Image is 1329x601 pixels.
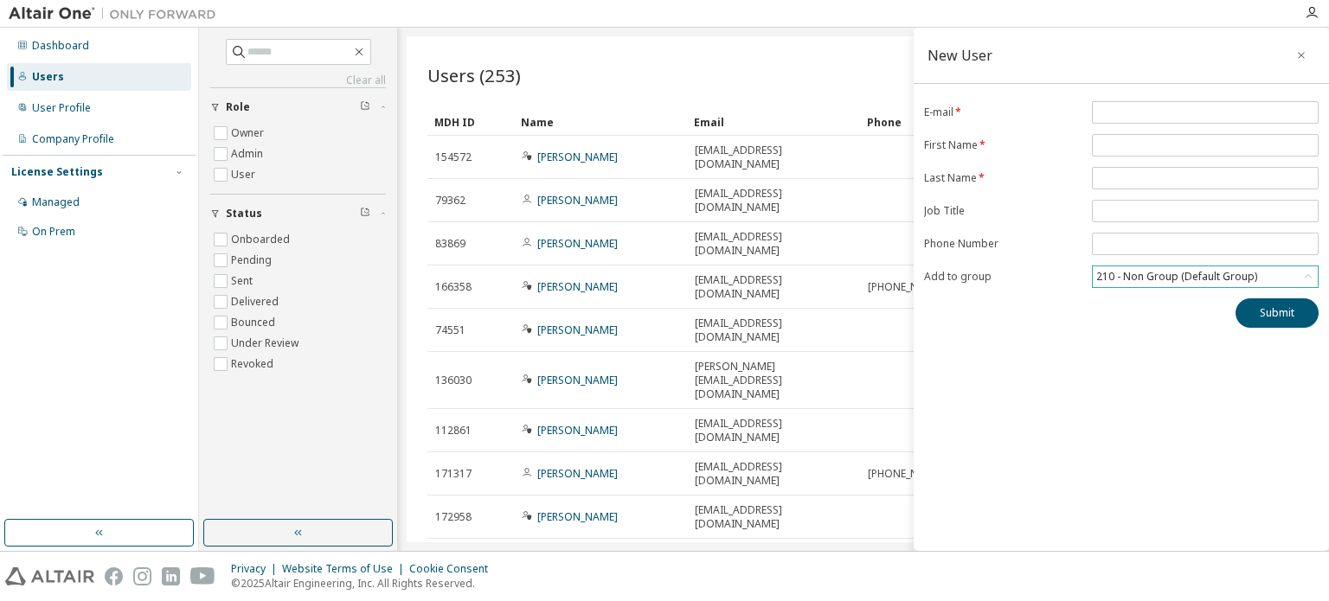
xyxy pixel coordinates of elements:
[435,424,472,438] span: 112861
[231,354,277,374] label: Revoked
[521,108,680,136] div: Name
[868,467,957,481] span: [PHONE_NUMBER]
[105,567,123,585] img: facebook.svg
[537,509,618,524] a: [PERSON_NAME]
[537,466,618,481] a: [PERSON_NAME]
[435,194,465,208] span: 79362
[162,567,180,585] img: linkedin.svg
[695,316,852,344] span: [EMAIL_ADDRESS][DOMAIN_NAME]
[695,503,852,531] span: [EMAIL_ADDRESS][DOMAIN_NAME]
[924,171,1082,185] label: Last Name
[435,467,472,481] span: 171317
[427,63,521,87] span: Users (253)
[226,207,262,221] span: Status
[210,195,386,233] button: Status
[537,236,618,251] a: [PERSON_NAME]
[231,164,259,185] label: User
[9,5,225,22] img: Altair One
[11,165,103,179] div: License Settings
[434,108,507,136] div: MDH ID
[435,374,472,387] span: 136030
[231,291,282,312] label: Delivered
[695,144,852,171] span: [EMAIL_ADDRESS][DOMAIN_NAME]
[1093,266,1318,287] div: 210 - Non Group (Default Group)
[210,88,386,126] button: Role
[231,576,498,591] p: © 2025 Altair Engineering, Inc. All Rights Reserved.
[695,460,852,488] span: [EMAIL_ADDRESS][DOMAIN_NAME]
[32,70,64,84] div: Users
[537,323,618,337] a: [PERSON_NAME]
[867,108,1026,136] div: Phone
[231,250,275,271] label: Pending
[360,100,370,114] span: Clear filter
[231,144,266,164] label: Admin
[133,567,151,585] img: instagram.svg
[924,237,1082,251] label: Phone Number
[695,273,852,301] span: [EMAIL_ADDRESS][DOMAIN_NAME]
[231,229,293,250] label: Onboarded
[924,138,1082,152] label: First Name
[537,193,618,208] a: [PERSON_NAME]
[537,423,618,438] a: [PERSON_NAME]
[1236,298,1319,328] button: Submit
[226,100,250,114] span: Role
[282,562,409,576] div: Website Terms of Use
[409,562,498,576] div: Cookie Consent
[928,48,992,62] div: New User
[360,207,370,221] span: Clear filter
[695,230,852,258] span: [EMAIL_ADDRESS][DOMAIN_NAME]
[231,562,282,576] div: Privacy
[694,108,853,136] div: Email
[1094,267,1260,286] div: 210 - Non Group (Default Group)
[695,417,852,444] span: [EMAIL_ADDRESS][DOMAIN_NAME]
[924,270,1082,284] label: Add to group
[695,360,852,401] span: [PERSON_NAME][EMAIL_ADDRESS][DOMAIN_NAME]
[435,510,472,524] span: 172958
[32,39,89,53] div: Dashboard
[924,105,1082,119] label: E-mail
[537,373,618,387] a: [PERSON_NAME]
[231,271,256,291] label: Sent
[5,567,94,585] img: altair_logo.svg
[231,333,302,354] label: Under Review
[32,225,75,239] div: On Prem
[435,280,472,294] span: 166358
[435,323,465,337] span: 74551
[32,132,114,146] div: Company Profile
[537,150,618,164] a: [PERSON_NAME]
[32,101,91,115] div: User Profile
[435,237,465,251] span: 83869
[231,312,279,333] label: Bounced
[231,123,267,144] label: Owner
[190,567,215,585] img: youtube.svg
[435,150,472,164] span: 154572
[210,74,386,87] a: Clear all
[537,279,618,294] a: [PERSON_NAME]
[924,204,1082,218] label: Job Title
[695,187,852,214] span: [EMAIL_ADDRESS][DOMAIN_NAME]
[32,195,80,209] div: Managed
[868,280,957,294] span: [PHONE_NUMBER]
